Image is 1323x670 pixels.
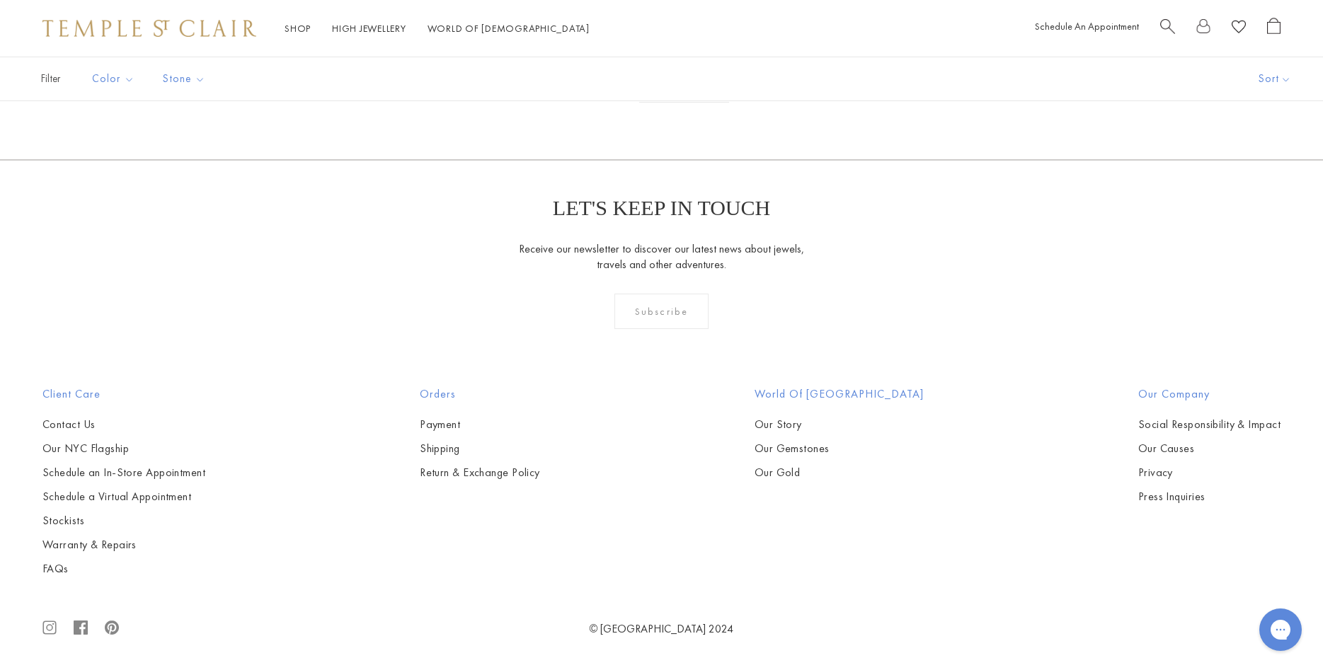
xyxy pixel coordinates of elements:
[332,22,406,35] a: High JewelleryHigh Jewellery
[420,386,540,403] h2: Orders
[518,241,805,272] p: Receive our newsletter to discover our latest news about jewels, travels and other adventures.
[42,537,205,553] a: Warranty & Repairs
[1138,489,1281,504] a: Press Inquiries
[81,63,145,95] button: Color
[156,70,216,88] span: Stone
[1138,441,1281,456] a: Our Causes
[1232,18,1246,40] a: View Wishlist
[755,417,924,432] a: Our Story
[42,561,205,577] a: FAQs
[42,465,205,480] a: Schedule an In-Store Appointment
[590,621,734,636] a: © [GEOGRAPHIC_DATA] 2024
[1138,465,1281,480] a: Privacy
[755,465,924,480] a: Our Gold
[42,489,205,504] a: Schedule a Virtual Appointment
[1138,386,1281,403] h2: Our Company
[420,417,540,432] a: Payment
[1035,20,1139,33] a: Schedule An Appointment
[285,22,311,35] a: ShopShop
[428,22,590,35] a: World of [DEMOGRAPHIC_DATA]World of [DEMOGRAPHIC_DATA]
[85,70,145,88] span: Color
[614,294,709,329] div: Subscribe
[285,20,590,37] nav: Main navigation
[42,417,205,432] a: Contact Us
[553,196,770,220] p: LET'S KEEP IN TOUCH
[1252,603,1309,656] iframe: Gorgias live chat messenger
[42,20,256,37] img: Temple St. Clair
[1227,57,1323,100] button: Show sort by
[1138,417,1281,432] a: Social Responsibility & Impact
[755,441,924,456] a: Our Gemstones
[42,386,205,403] h2: Client Care
[1267,18,1281,40] a: Open Shopping Bag
[152,63,216,95] button: Stone
[755,386,924,403] h2: World of [GEOGRAPHIC_DATA]
[420,465,540,480] a: Return & Exchange Policy
[42,513,205,529] a: Stockists
[42,441,205,456] a: Our NYC Flagship
[420,441,540,456] a: Shipping
[1160,18,1175,40] a: Search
